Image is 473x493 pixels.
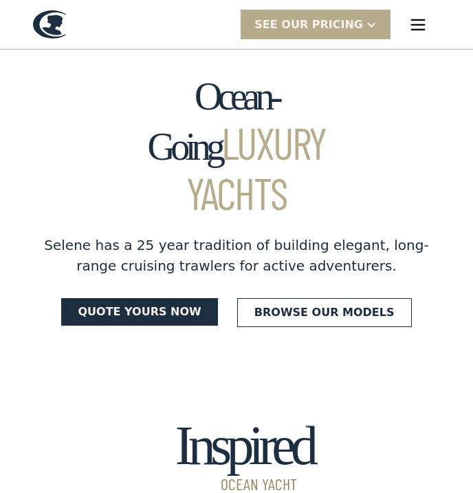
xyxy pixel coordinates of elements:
a: Browse our models [237,298,412,327]
a: Quote yours now [61,298,217,326]
div: Selene has a 25 year tradition of building elegant, long-range cruising trawlers for active adven... [33,235,440,276]
div: SEE Our Pricing [254,17,363,33]
span: Luxury Yachts [186,116,326,219]
div: menu [396,3,440,47]
a: home [33,10,66,39]
div: SEE Our Pricing [241,10,390,39]
span: Ocean Yacht [160,476,313,492]
h1: Ocean-Going [126,76,346,218]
